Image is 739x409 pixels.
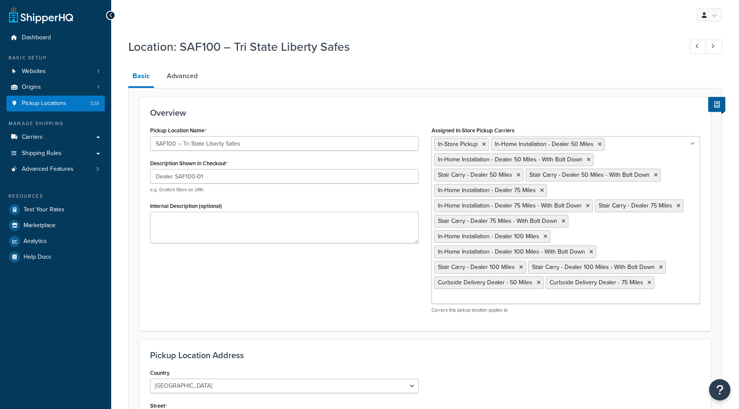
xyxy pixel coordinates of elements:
[438,170,512,179] span: Stair Carry - Dealer 50 Miles
[150,127,207,134] label: Pickup Location Name
[96,166,99,173] span: 3
[6,64,105,79] a: Websites1
[22,166,74,173] span: Advanced Features
[438,247,585,256] span: In-Home Installation - Dealer 100 Miles - With Bolt Down
[24,222,56,229] span: Marketplace
[22,68,46,75] span: Websites
[438,201,582,210] span: In-Home Installation - Dealer 75 Miles - With Bolt Down
[690,40,706,54] a: Previous Record
[6,193,105,200] div: Resources
[22,84,41,91] span: Origins
[24,238,47,245] span: Analytics
[22,34,51,41] span: Dashboard
[6,129,105,145] a: Carriers
[495,140,594,149] span: In-Home Installation - Dealer 50 Miles
[98,84,99,91] span: 1
[532,263,655,272] span: Stair Carry - Dealer 100 Miles - With Bolt Down
[709,379,730,400] button: Open Resource Center
[599,201,672,210] span: Stair Carry - Dealer 75 Miles
[6,161,105,177] li: Advanced Features
[128,38,674,55] h1: Location: SAF100 – Tri State Liberty Safes
[150,108,700,117] h3: Overview
[706,40,722,54] a: Next Record
[6,54,105,61] div: Basic Setup
[6,96,105,111] a: Pickup Locations328
[6,79,105,95] li: Origins
[24,254,51,261] span: Help Docs
[6,96,105,111] li: Pickup Locations
[150,160,228,167] label: Description Shown in Checkout
[432,127,514,134] label: Assigned In-Store Pickup Carriers
[438,216,557,225] span: Stair Carry - Dealer 75 Miles - With Bolt Down
[550,278,643,287] span: Curbside Delivery Dealer - 75 Miles
[90,100,99,107] span: 328
[24,206,65,213] span: Test Your Rates
[163,66,202,86] a: Advanced
[22,150,62,157] span: Shipping Rules
[6,30,105,46] a: Dashboard
[6,64,105,79] li: Websites
[438,278,532,287] span: Curbside Delivery Dealer - 50 Miles
[22,134,43,141] span: Carriers
[6,218,105,233] a: Marketplace
[6,234,105,249] a: Analytics
[98,68,99,75] span: 1
[6,249,105,265] a: Help Docs
[438,186,536,195] span: In-Home Installation - Dealer 75 Miles
[150,187,419,193] p: e.g. Grotto's Store on 24th
[150,351,700,360] h3: Pickup Location Address
[529,170,650,179] span: Stair Carry - Dealer 50 Miles - With Bolt Down
[438,232,539,241] span: In-Home Installation - Dealer 100 Miles
[708,97,725,112] button: Show Help Docs
[128,66,154,88] a: Basic
[150,370,170,376] label: Country
[6,146,105,161] a: Shipping Rules
[22,100,66,107] span: Pickup Locations
[6,202,105,217] a: Test Your Rates
[438,140,478,149] span: In-Store Pickup
[6,79,105,95] a: Origins1
[432,307,700,313] p: Carriers this pickup location applies to
[6,161,105,177] a: Advanced Features3
[150,203,222,209] label: Internal Description (optional)
[438,263,515,272] span: Stair Carry - Dealer 100 Miles
[438,155,582,164] span: In-Home Installation - Dealer 50 Miles - With Bolt Down
[6,120,105,127] div: Manage Shipping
